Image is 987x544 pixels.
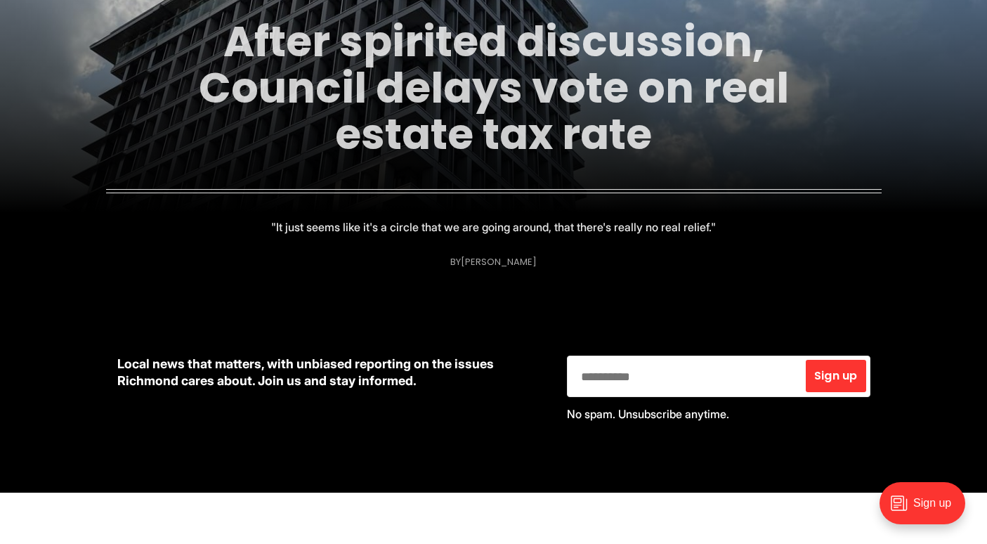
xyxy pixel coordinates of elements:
a: [PERSON_NAME] [461,255,537,268]
span: Sign up [814,370,857,382]
p: "It just seems like it's a circle that we are going around, that there's really no real relief." [271,217,716,237]
a: After spirited discussion, Council delays vote on real estate tax rate [199,12,789,164]
span: No spam. Unsubscribe anytime. [567,407,729,421]
button: Sign up [806,360,865,392]
p: Local news that matters, with unbiased reporting on the issues Richmond cares about. Join us and ... [117,356,544,389]
iframe: portal-trigger [868,475,987,544]
div: By [450,257,537,267]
